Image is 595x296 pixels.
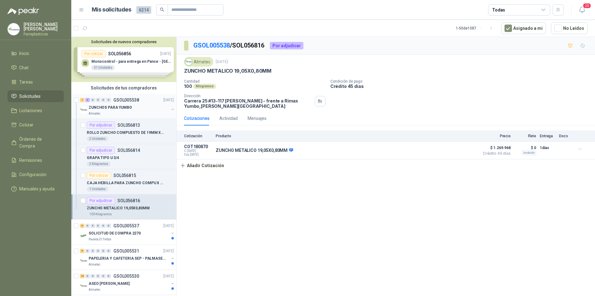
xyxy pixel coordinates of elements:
img: Company Logo [80,106,87,114]
a: Remisiones [7,154,64,166]
div: 0 [96,274,100,278]
a: Cotizar [7,119,64,131]
p: Precio [480,134,511,138]
span: search [160,7,164,12]
a: Manuales y ayuda [7,183,64,195]
a: 1 3 0 0 0 0 GSOL005538[DATE] Company LogoZUNCHOS PARA YUMBOAlmatec [80,96,175,116]
p: / SOL056816 [193,41,265,50]
p: [DATE] [216,59,228,65]
p: Cotización [184,134,212,138]
div: Por cotizar [87,172,111,179]
img: Company Logo [80,282,87,290]
div: Cotizaciones [184,115,209,122]
h1: Mis solicitudes [92,5,131,14]
span: Solicitudes [19,93,41,100]
span: C: [DATE] [184,149,212,153]
button: No Leídos [551,22,588,34]
div: 0 [96,249,100,253]
img: Logo peakr [7,7,39,15]
p: GSOL005537 [113,224,139,228]
div: 0 [106,98,111,102]
button: Asignado a mi [501,22,546,34]
div: 1 [80,98,85,102]
p: Cantidad [184,79,325,84]
p: $ 0 [514,144,536,152]
button: 20 [576,4,588,16]
p: Producto [216,134,476,138]
a: Chat [7,62,64,74]
p: [DATE] [163,248,174,254]
a: Por cotizarSOL056815CAJA HEBILLA PARA ZUNCHO COMPU X 500UNDS1 Unidades [71,169,176,194]
div: 0 [85,224,90,228]
a: Tareas [7,76,64,88]
p: GRAPA TIPO U 3/4 [87,155,119,161]
div: 0 [96,224,100,228]
div: 1 - 50 de 1087 [456,23,496,33]
p: [DATE] [163,273,174,279]
p: SOL056813 [117,123,140,127]
span: Órdenes de Compra [19,136,58,149]
div: 0 [90,98,95,102]
p: SOL056815 [113,173,136,178]
p: 100 [184,84,192,89]
a: GSOL005538 [193,42,230,49]
p: SOL056816 [117,198,140,203]
p: 1 días [540,144,555,152]
a: Por adjudicarSOL056813ROLLO ZUNCHO COMPUESTO DE 19MM X 500M2 Unidades [71,119,176,144]
a: Inicio [7,48,64,59]
div: Por adjudicar [87,121,115,129]
div: Por adjudicar [87,197,115,204]
p: Condición de pago [330,79,593,84]
a: Licitaciones [7,105,64,116]
div: Actividad [219,115,238,122]
a: Por adjudicarSOL056816ZUNCHO METALICO 19,05X0,80MM100 Kilogramos [71,194,176,220]
span: Cotizar [19,121,33,128]
p: ASEO [PERSON_NAME] [89,281,130,287]
span: Configuración [19,171,46,178]
span: 6214 [136,6,151,14]
button: Solicitudes de nuevos compradores [74,39,174,44]
p: Carrera 25 #13-117 [PERSON_NAME] - frente a Rimax Yumbo , [PERSON_NAME][GEOGRAPHIC_DATA] [184,98,312,109]
p: Ferreplasticos [24,32,64,36]
span: Chat [19,64,29,71]
p: SOLICITUD DE COMPRA 2270 [89,230,141,236]
span: 20 [583,3,591,9]
span: Inicio [19,50,29,57]
p: Docs [559,134,571,138]
img: Company Logo [80,232,87,239]
a: Por adjudicarSOL056814GRAPA TIPO U 3/42 Kilogramos [71,144,176,169]
p: Almatec [89,287,100,292]
span: Tareas [19,79,33,85]
div: Solicitudes de tus compradores [71,82,176,94]
p: Panela El Trébol [89,237,111,242]
p: [DATE] [163,223,174,229]
img: Company Logo [185,58,192,65]
p: Flete [514,134,536,138]
a: 6 0 0 0 0 0 GSOL005537[DATE] Company LogoSOLICITUD DE COMPRA 2270Panela El Trébol [80,222,175,242]
p: GSOL005531 [113,249,139,253]
p: [DATE] [163,97,174,103]
p: PAPELERIA Y CAFETERIA SEP - PALMASECA [89,256,166,262]
img: Company Logo [80,257,87,265]
a: Órdenes de Compra [7,133,64,152]
p: GSOL005530 [113,274,139,278]
div: 2 Kilogramos [87,162,111,166]
span: Remisiones [19,157,42,164]
p: ZUNCHO METALICO 19,05X0,80MM [184,68,271,74]
p: ZUNCHOS PARA YUMBO [89,105,132,111]
div: 0 [101,274,106,278]
div: Almatec [184,57,213,66]
div: Por adjudicar [87,147,115,154]
p: Almatec [89,262,100,267]
span: Exp: [DATE] [184,153,212,157]
span: Crédito 45 días [480,152,511,155]
p: Almatec [89,111,100,116]
div: Mensajes [248,115,267,122]
div: 0 [96,98,100,102]
div: 0 [106,224,111,228]
p: ZUNCHO METALICO 19,05X0,80MM [87,205,150,211]
span: $ 1.269.968 [480,144,511,152]
div: 0 [101,249,106,253]
div: 0 [90,249,95,253]
span: Manuales y ayuda [19,185,55,192]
